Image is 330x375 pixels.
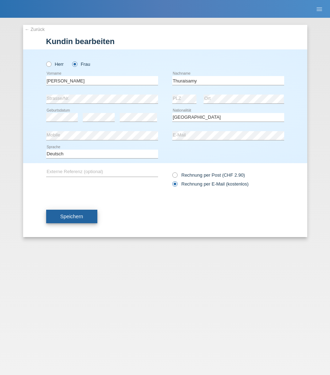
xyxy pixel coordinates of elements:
[316,6,323,13] i: menu
[172,181,177,190] input: Rechnung per E-Mail (kostenlos)
[25,27,45,32] a: ← Zurück
[72,61,90,67] label: Frau
[46,210,97,223] button: Speichern
[172,172,177,181] input: Rechnung per Post (CHF 2.90)
[46,61,64,67] label: Herr
[72,61,77,66] input: Frau
[46,61,51,66] input: Herr
[312,7,326,11] a: menu
[46,37,284,46] h1: Kundin bearbeiten
[60,214,83,219] span: Speichern
[172,172,245,178] label: Rechnung per Post (CHF 2.90)
[172,181,249,187] label: Rechnung per E-Mail (kostenlos)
